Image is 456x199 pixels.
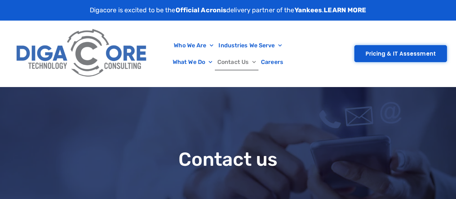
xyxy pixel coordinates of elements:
[13,24,151,83] img: Digacore Logo
[216,37,284,54] a: Industries We Serve
[324,6,366,14] a: LEARN MORE
[366,51,436,56] span: Pricing & IT Assessment
[155,37,301,70] nav: Menu
[4,149,452,170] h1: Contact us
[176,6,227,14] strong: Official Acronis
[171,37,216,54] a: Who We Are
[295,6,322,14] strong: Yankees
[258,54,286,70] a: Careers
[170,54,215,70] a: What We Do
[215,54,258,70] a: Contact Us
[90,5,367,15] p: Digacore is excited to be the delivery partner of the .
[354,45,447,62] a: Pricing & IT Assessment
